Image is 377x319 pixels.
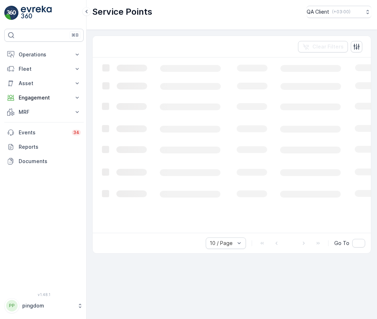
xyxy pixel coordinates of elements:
p: Documents [19,158,81,165]
button: MRF [4,105,84,119]
a: Reports [4,140,84,154]
a: Documents [4,154,84,168]
p: pingdom [22,302,74,309]
p: QA Client [307,8,329,15]
div: PP [6,300,18,311]
a: Events34 [4,125,84,140]
img: logo_light-DOdMpM7g.png [21,6,52,20]
span: v 1.48.1 [4,292,84,297]
p: ⌘B [71,32,79,38]
button: Fleet [4,62,84,76]
p: Asset [19,80,69,87]
button: QA Client(+03:00) [307,6,371,18]
p: ( +03:00 ) [332,9,350,15]
button: Engagement [4,91,84,105]
p: Operations [19,51,69,58]
p: Service Points [92,6,152,18]
p: Fleet [19,65,69,73]
button: Operations [4,47,84,62]
button: Clear Filters [298,41,348,52]
p: Engagement [19,94,69,101]
p: Clear Filters [312,43,344,50]
button: Asset [4,76,84,91]
p: Reports [19,143,81,151]
p: MRF [19,108,69,116]
button: PPpingdom [4,298,84,313]
p: Events [19,129,68,136]
span: Go To [334,240,349,247]
img: logo [4,6,19,20]
p: 34 [73,130,79,135]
